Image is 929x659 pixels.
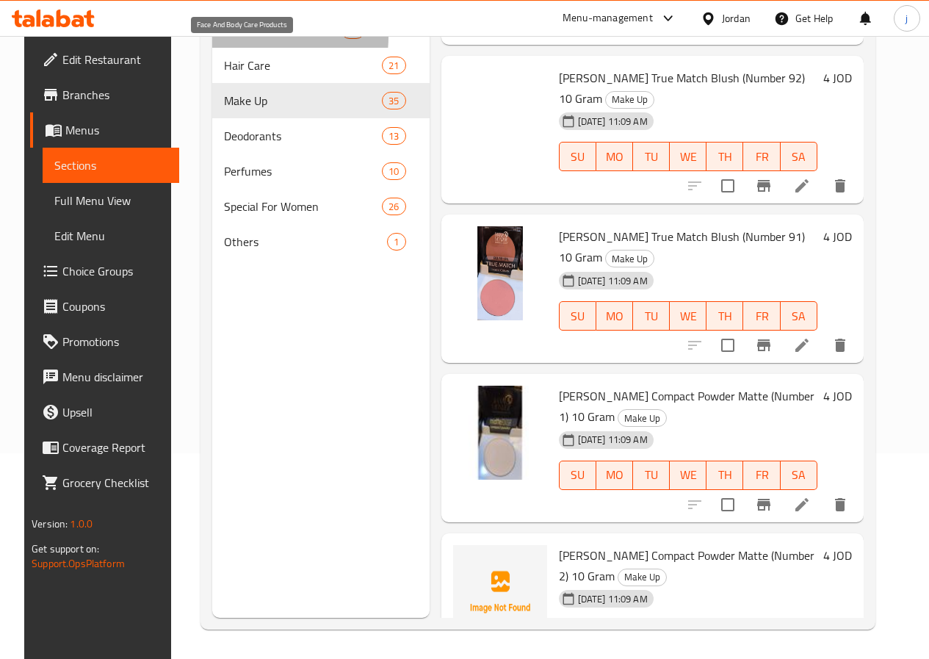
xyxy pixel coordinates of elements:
span: Perfumes [224,162,382,180]
a: Menus [30,112,179,148]
span: WE [676,146,701,168]
div: Make Up [618,409,667,427]
button: MO [596,461,633,490]
span: Full Menu View [54,192,167,209]
span: 21 [383,59,405,73]
span: MO [602,306,627,327]
span: [DATE] 11:09 AM [572,115,654,129]
img: Diana Monroe Compact Powder Matte (Number 1) 10 Gram [453,386,547,480]
div: Perfumes10 [212,154,430,189]
button: TH [706,142,743,171]
span: Edit Restaurant [62,51,167,68]
span: Grocery Checklist [62,474,167,491]
div: Menu-management [563,10,653,27]
a: Menu disclaimer [30,359,179,395]
button: FR [743,461,780,490]
div: Deodorants13 [212,118,430,154]
span: SA [787,146,811,168]
div: Make Up [605,250,654,267]
a: Edit menu item [793,496,811,514]
span: SA [787,464,811,486]
button: FR [743,301,780,331]
button: SU [559,142,596,171]
span: Branches [62,86,167,104]
span: Select to update [712,170,743,201]
span: Edit Menu [54,227,167,245]
img: Diana Monroe Compact Powder Matte (Number 2) 10 Gram [453,545,547,639]
span: Menu disclaimer [62,368,167,386]
h6: 4 JOD [823,545,852,566]
div: Others1 [212,224,430,259]
span: [DATE] 11:09 AM [572,433,654,447]
h6: 4 JOD [823,226,852,247]
button: WE [670,301,706,331]
span: TH [712,464,737,486]
button: SU [559,301,596,331]
button: TU [633,142,670,171]
span: Choice Groups [62,262,167,280]
span: [PERSON_NAME] True Match Blush (Number 92) 10 Gram [559,67,805,109]
span: Select to update [712,330,743,361]
span: FR [749,306,774,327]
button: TH [706,461,743,490]
button: Branch-specific-item [746,168,781,204]
a: Full Menu View [43,183,179,218]
button: FR [743,142,780,171]
a: Promotions [30,324,179,359]
span: WE [676,464,701,486]
button: SA [781,301,817,331]
button: SU [559,461,596,490]
span: 10 [383,165,405,179]
span: [PERSON_NAME] True Match Blush (Number 91) 10 Gram [559,226,805,268]
span: SA [787,306,811,327]
span: TU [639,146,664,168]
button: TU [633,461,670,490]
span: Make Up [606,251,654,267]
button: Branch-specific-item [746,328,781,363]
div: Make Up35 [212,83,430,118]
a: Edit Restaurant [30,42,179,77]
a: Sections [43,148,179,183]
span: SU [565,146,590,168]
a: Choice Groups [30,253,179,289]
span: WE [676,306,701,327]
span: Select to update [712,489,743,520]
button: delete [823,487,858,522]
span: Hair Care [224,57,382,74]
span: Make Up [606,91,654,108]
span: Make Up [618,410,666,427]
span: 13 [383,129,405,143]
span: Make Up [224,92,382,109]
h6: 4 JOD [823,68,852,88]
span: Menus [65,121,167,139]
div: Special For Women26 [212,189,430,224]
span: [DATE] 11:09 AM [572,592,654,606]
nav: Menu sections [212,7,430,265]
a: Upsell [30,395,179,430]
div: Jordan [722,10,751,26]
button: WE [670,461,706,490]
a: Branches [30,77,179,112]
a: Edit menu item [793,336,811,354]
button: MO [596,142,633,171]
div: items [382,92,405,109]
span: TH [712,146,737,168]
span: 35 [383,94,405,108]
span: 1.0.0 [70,514,93,533]
button: SA [781,142,817,171]
div: Make Up [618,569,667,586]
a: Edit menu item [793,177,811,195]
span: Special For Women [224,198,382,215]
button: TU [633,301,670,331]
span: Others [224,233,388,251]
button: WE [670,142,706,171]
span: TH [712,306,737,327]
span: Make Up [618,569,666,586]
a: Coverage Report [30,430,179,465]
img: Diana Monroe True Match Blush (Number 91) 10 Gram [453,226,547,320]
h6: 4 JOD [823,386,852,406]
span: MO [602,146,627,168]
